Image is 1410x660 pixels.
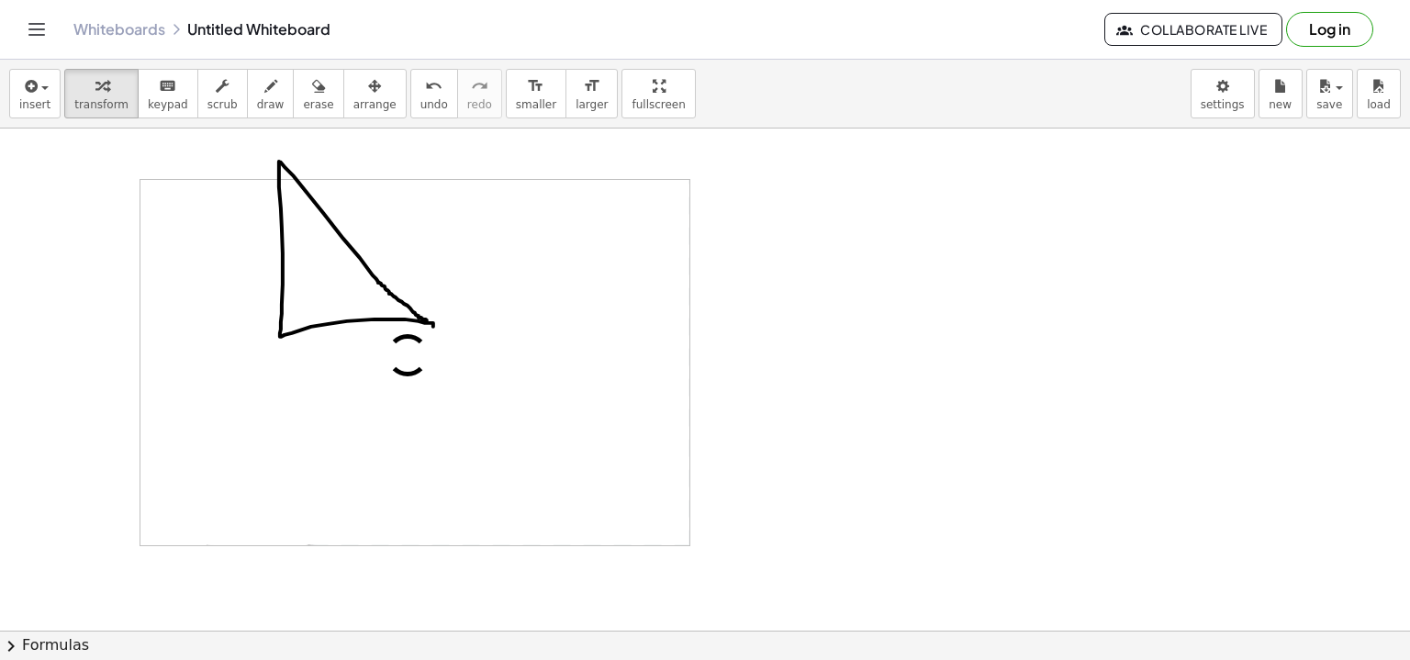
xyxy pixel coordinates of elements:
[207,98,238,111] span: scrub
[73,20,165,39] a: Whiteboards
[64,69,139,118] button: transform
[197,69,248,118] button: scrub
[293,69,343,118] button: erase
[425,75,442,97] i: undo
[1201,98,1245,111] span: settings
[1269,98,1292,111] span: new
[138,69,198,118] button: keyboardkeypad
[1367,98,1391,111] span: load
[527,75,544,97] i: format_size
[565,69,618,118] button: format_sizelarger
[1120,21,1267,38] span: Collaborate Live
[632,98,685,111] span: fullscreen
[506,69,566,118] button: format_sizesmaller
[257,98,285,111] span: draw
[576,98,608,111] span: larger
[471,75,488,97] i: redo
[22,15,51,44] button: Toggle navigation
[583,75,600,97] i: format_size
[1316,98,1342,111] span: save
[1306,69,1353,118] button: save
[343,69,407,118] button: arrange
[467,98,492,111] span: redo
[353,98,397,111] span: arrange
[303,98,333,111] span: erase
[247,69,295,118] button: draw
[420,98,448,111] span: undo
[1191,69,1255,118] button: settings
[159,75,176,97] i: keyboard
[74,98,129,111] span: transform
[621,69,695,118] button: fullscreen
[1357,69,1401,118] button: load
[148,98,188,111] span: keypad
[410,69,458,118] button: undoundo
[1104,13,1282,46] button: Collaborate Live
[1259,69,1303,118] button: new
[516,98,556,111] span: smaller
[9,69,61,118] button: insert
[19,98,50,111] span: insert
[1286,12,1373,47] button: Log in
[457,69,502,118] button: redoredo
